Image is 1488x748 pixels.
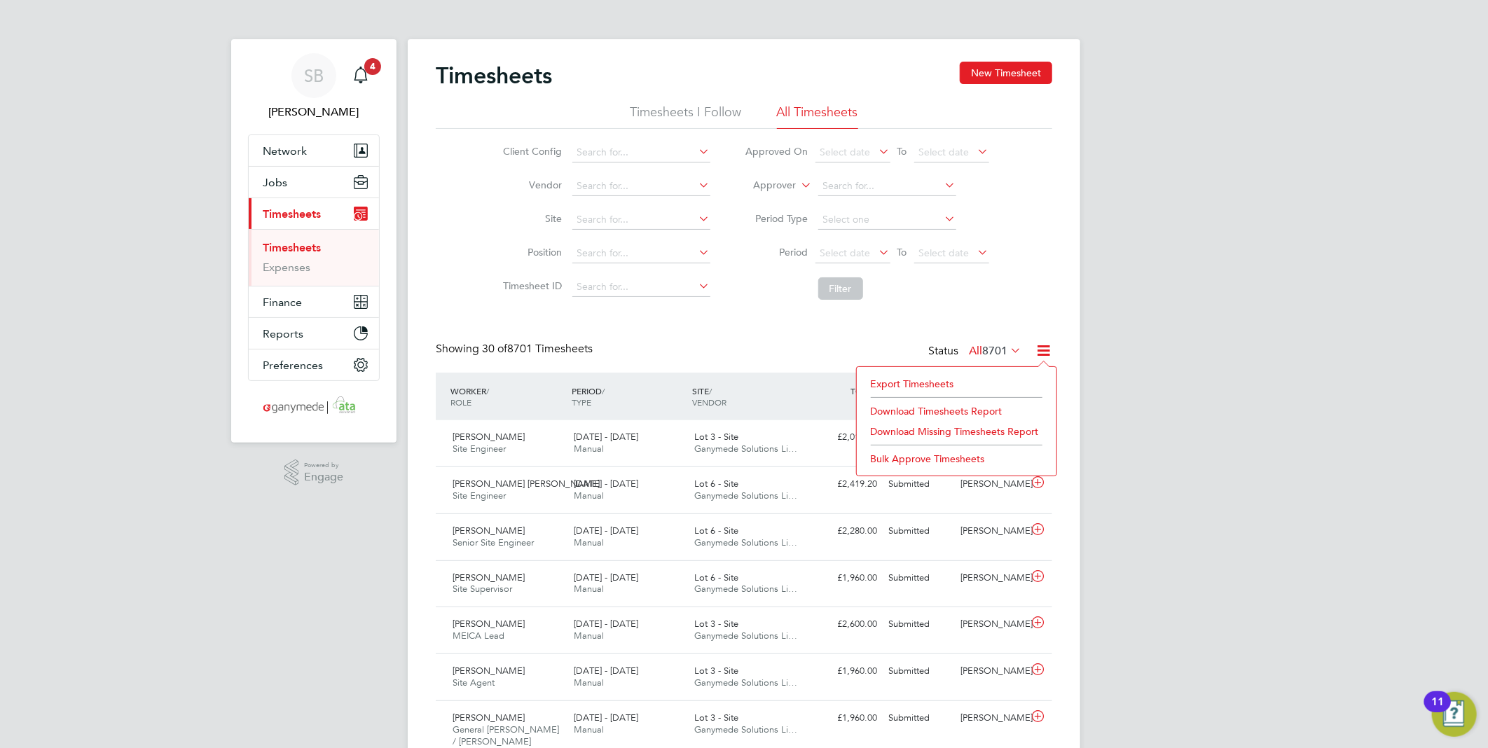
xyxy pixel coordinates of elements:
span: [DATE] - [DATE] [574,525,638,536]
div: [PERSON_NAME] [956,613,1028,636]
span: 30 of [482,342,507,356]
span: Reports [263,327,303,340]
span: Lot 6 - Site [695,572,739,583]
button: New Timesheet [960,62,1052,84]
span: 8701 [982,344,1007,358]
li: Bulk Approve Timesheets [864,449,1049,469]
span: Lot 6 - Site [695,478,739,490]
span: Select date [919,146,970,158]
span: 4 [364,58,381,75]
div: Status [928,342,1024,361]
span: [DATE] - [DATE] [574,478,638,490]
a: SB[PERSON_NAME] [248,53,380,120]
li: Download Missing Timesheets Report [864,422,1049,441]
div: [PERSON_NAME] [956,520,1028,543]
div: Submitted [883,473,956,496]
input: Search for... [572,210,710,230]
span: [PERSON_NAME] [453,525,525,536]
div: £1,960.00 [810,660,883,683]
span: Site Agent [453,677,495,688]
span: MEICA Lead [453,630,504,642]
span: [DATE] - [DATE] [574,431,638,443]
a: Expenses [263,261,310,274]
div: Submitted [883,520,956,543]
span: [PERSON_NAME] [453,431,525,443]
span: Lot 3 - Site [695,618,739,630]
label: Period [745,246,808,258]
div: [PERSON_NAME] [956,660,1028,683]
span: Lot 3 - Site [695,665,739,677]
span: [DATE] - [DATE] [574,712,638,723]
input: Search for... [572,143,710,162]
span: / [486,385,489,396]
button: Preferences [249,349,379,380]
a: Powered byEngage [284,459,344,486]
label: Position [500,246,563,258]
span: To [893,142,911,160]
div: Submitted [883,660,956,683]
span: 8701 Timesheets [482,342,593,356]
span: Network [263,144,307,158]
span: Ganymede Solutions Li… [695,443,798,455]
input: Select one [818,210,956,230]
nav: Main navigation [231,39,397,443]
button: Jobs [249,167,379,198]
span: Site Engineer [453,490,506,501]
div: Showing [436,342,595,356]
div: PERIOD [568,378,689,415]
span: Manual [574,723,604,735]
button: Filter [818,277,863,300]
li: All Timesheets [777,104,858,129]
div: Submitted [883,613,956,636]
input: Search for... [572,277,710,297]
span: Preferences [263,359,323,372]
span: [PERSON_NAME] [453,618,525,630]
span: / [710,385,712,396]
div: Submitted [883,707,956,730]
li: Download Timesheets Report [864,401,1049,421]
div: [PERSON_NAME] [956,567,1028,590]
input: Search for... [572,244,710,263]
label: Client Config [500,145,563,158]
div: Submitted [883,567,956,590]
div: £2,016.00 [810,426,883,449]
span: To [893,243,911,261]
div: £1,960.00 [810,567,883,590]
div: SITE [689,378,811,415]
span: Ganymede Solutions Li… [695,490,798,501]
span: Manual [574,443,604,455]
span: [PERSON_NAME] [453,572,525,583]
span: [PERSON_NAME] [453,665,525,677]
label: Vendor [500,179,563,191]
span: Samantha Briggs [248,104,380,120]
a: 4 [347,53,375,98]
input: Search for... [572,176,710,196]
span: [DATE] - [DATE] [574,572,638,583]
label: Timesheet ID [500,279,563,292]
span: Site Supervisor [453,583,512,595]
label: All [969,344,1021,358]
img: ganymedesolutions-logo-retina.png [259,395,369,417]
a: Go to home page [248,395,380,417]
input: Search for... [818,176,956,196]
div: 11 [1431,702,1444,720]
span: Ganymede Solutions Li… [695,677,798,688]
button: Finance [249,286,379,317]
span: / [602,385,605,396]
div: WORKER [447,378,568,415]
button: Network [249,135,379,166]
span: General [PERSON_NAME] / [PERSON_NAME] [453,723,559,747]
span: Finance [263,296,302,309]
label: Approver [733,179,797,193]
span: [PERSON_NAME] [453,712,525,723]
span: [DATE] - [DATE] [574,618,638,630]
label: Site [500,212,563,225]
span: Manual [574,677,604,688]
div: [PERSON_NAME] [956,707,1028,730]
span: Manual [574,490,604,501]
span: Jobs [263,176,287,189]
span: Manual [574,583,604,595]
div: [PERSON_NAME] [956,473,1028,496]
span: Select date [919,247,970,259]
button: Timesheets [249,198,379,229]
